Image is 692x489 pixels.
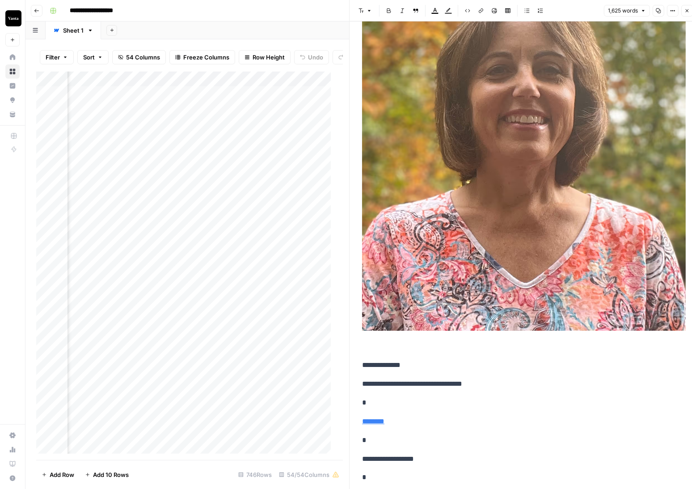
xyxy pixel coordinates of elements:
button: 1,625 words [604,5,650,17]
a: Browse [5,64,20,79]
a: Insights [5,79,20,93]
span: 1,625 words [608,7,638,15]
button: Row Height [239,50,291,64]
span: Add 10 Rows [93,470,129,479]
button: Sort [77,50,109,64]
button: Freeze Columns [169,50,235,64]
a: Sheet 1 [46,21,101,39]
button: Add Row [36,468,80,482]
span: Undo [308,53,323,62]
span: Row Height [253,53,285,62]
button: Undo [294,50,329,64]
img: Vanta Logo [5,10,21,26]
a: Opportunities [5,93,20,107]
a: Home [5,50,20,64]
button: Help + Support [5,471,20,485]
button: Filter [40,50,74,64]
div: 746 Rows [235,468,275,482]
span: 54 Columns [126,53,160,62]
a: Usage [5,443,20,457]
button: Add 10 Rows [80,468,134,482]
button: 54 Columns [112,50,166,64]
a: Your Data [5,107,20,122]
button: Workspace: Vanta [5,7,20,30]
a: Settings [5,428,20,443]
a: Learning Hub [5,457,20,471]
span: Add Row [50,470,74,479]
span: Sort [83,53,95,62]
span: Freeze Columns [183,53,229,62]
div: Sheet 1 [63,26,84,35]
span: Filter [46,53,60,62]
div: 54/54 Columns [275,468,343,482]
